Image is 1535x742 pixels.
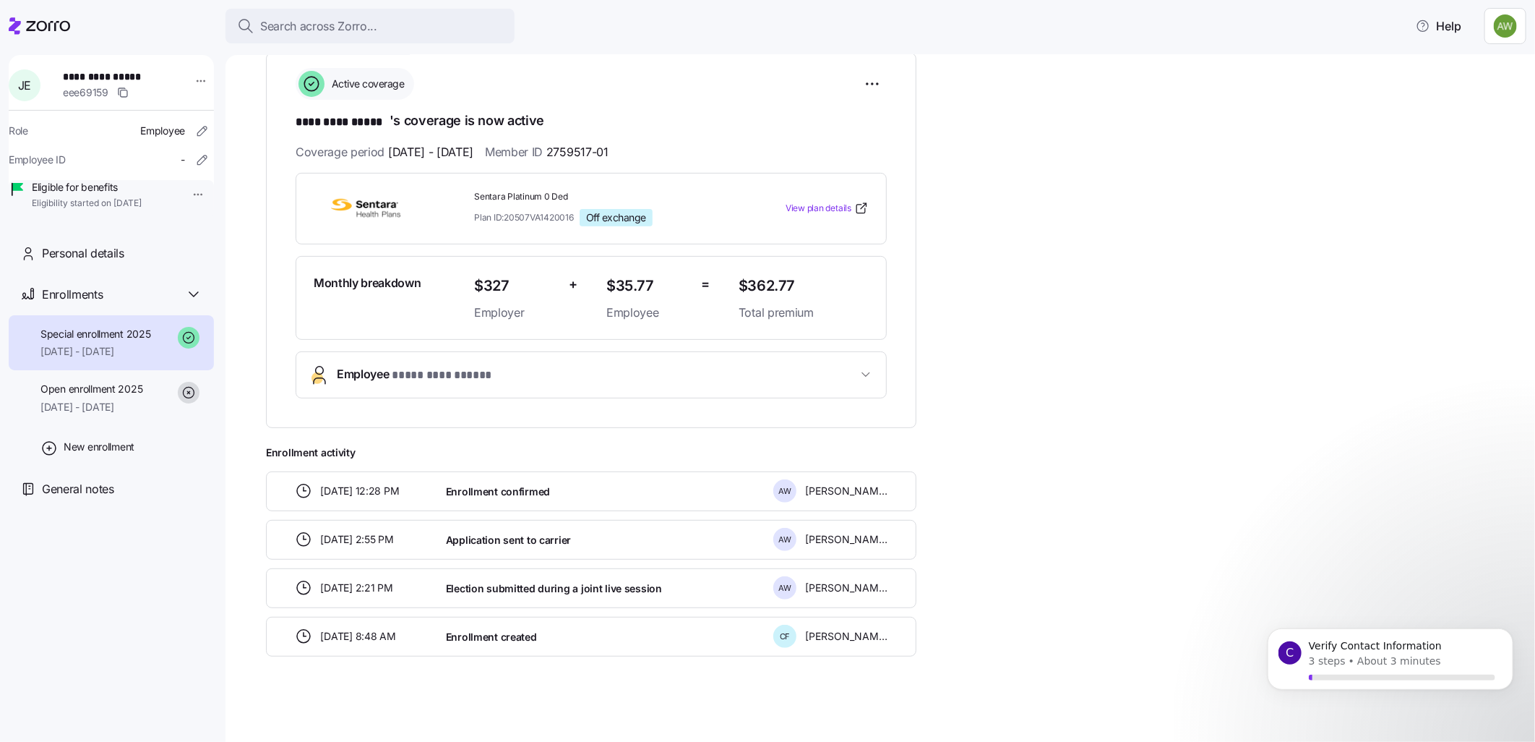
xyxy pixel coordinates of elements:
[337,365,492,385] span: Employee
[32,180,142,195] span: Eligible for benefits
[225,9,515,43] button: Search across Zorro...
[321,629,396,644] span: [DATE] 8:48 AM
[181,153,185,167] span: -
[40,400,142,414] span: [DATE] - [DATE]
[18,80,31,91] span: J E
[321,532,394,547] span: [DATE] 2:55 PM
[474,191,727,203] span: Sentara Platinum 0 Ded
[63,85,108,100] span: eee69159
[606,274,689,298] span: $35.77
[1416,17,1461,35] span: Help
[140,124,185,138] span: Employee
[780,633,791,641] span: C F
[327,77,405,91] span: Active coverage
[786,202,851,216] span: View plan details
[40,382,142,396] span: Open enrollment 2025
[446,485,550,499] span: Enrollment confirmed
[266,445,916,460] span: Enrollment activity
[42,286,103,304] span: Enrollments
[296,111,887,132] h1: 's coverage is now active
[1404,12,1473,40] button: Help
[569,274,577,295] span: +
[474,274,557,298] span: $327
[32,197,142,210] span: Eligibility started on [DATE]
[805,484,887,498] span: [PERSON_NAME]
[546,143,609,161] span: 2759517-01
[42,480,114,498] span: General notes
[314,274,421,292] span: Monthly breakdown
[296,143,473,161] span: Coverage period
[739,304,869,322] span: Total premium
[321,484,400,498] span: [DATE] 12:28 PM
[446,581,662,596] span: Election submitted during a joint live session
[474,211,574,223] span: Plan ID: 20507VA1420016
[786,201,869,216] a: View plan details
[739,274,869,298] span: $362.77
[321,581,393,595] span: [DATE] 2:21 PM
[9,153,66,167] span: Employee ID
[701,274,710,295] span: =
[446,533,571,547] span: Application sent to carrier
[9,124,28,138] span: Role
[1246,612,1535,735] iframe: Intercom notifications message
[1494,14,1517,38] img: 187a7125535df60c6aafd4bbd4ff0edb
[474,304,557,322] span: Employer
[805,581,887,595] span: [PERSON_NAME]
[64,440,134,454] span: New enrollment
[42,244,124,263] span: Personal details
[40,344,151,359] span: [DATE] - [DATE]
[314,192,418,225] img: Sentara Health Plans
[260,17,377,35] span: Search across Zorro...
[778,487,791,495] span: A W
[805,629,887,644] span: [PERSON_NAME]
[778,584,791,592] span: A W
[805,532,887,547] span: [PERSON_NAME]
[388,143,473,161] span: [DATE] - [DATE]
[485,143,609,161] span: Member ID
[586,211,646,224] span: Off exchange
[606,304,689,322] span: Employee
[40,327,151,341] span: Special enrollment 2025
[446,630,537,644] span: Enrollment created
[778,536,791,544] span: A W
